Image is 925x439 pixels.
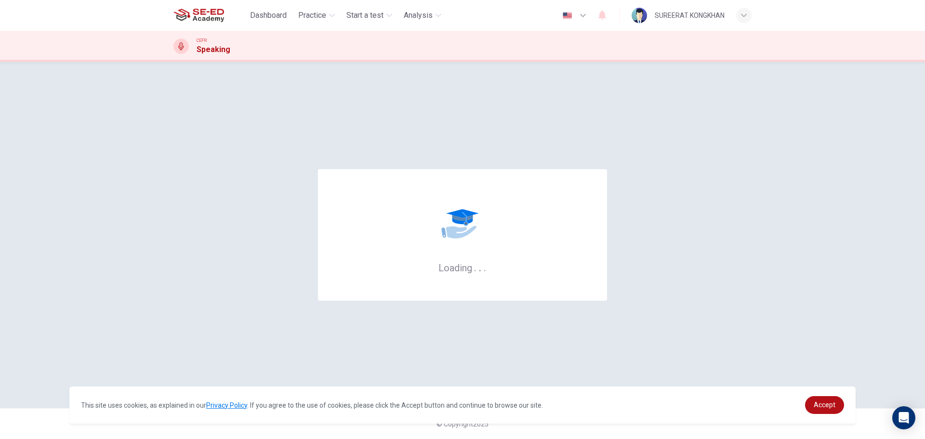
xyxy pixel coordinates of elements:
h6: Loading [438,261,487,274]
span: This site uses cookies, as explained in our . If you agree to the use of cookies, please click th... [81,401,543,409]
button: Analysis [400,7,445,24]
span: Accept [814,401,835,409]
button: Start a test [343,7,396,24]
span: Analysis [404,10,433,21]
button: Dashboard [246,7,291,24]
button: Practice [294,7,339,24]
img: SE-ED Academy logo [173,6,224,25]
h1: Speaking [197,44,230,55]
a: Privacy Policy [206,401,247,409]
a: SE-ED Academy logo [173,6,246,25]
div: SUREERAT KONGKHAN [655,10,725,21]
span: Dashboard [250,10,287,21]
h6: . [474,259,477,275]
span: Start a test [346,10,383,21]
div: cookieconsent [69,386,856,424]
span: © Copyright 2025 [436,420,489,428]
span: Practice [298,10,326,21]
span: CEFR [197,37,207,44]
a: dismiss cookie message [805,396,844,414]
h6: . [483,259,487,275]
h6: . [478,259,482,275]
div: Open Intercom Messenger [892,406,915,429]
img: en [561,12,573,19]
img: Profile picture [632,8,647,23]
